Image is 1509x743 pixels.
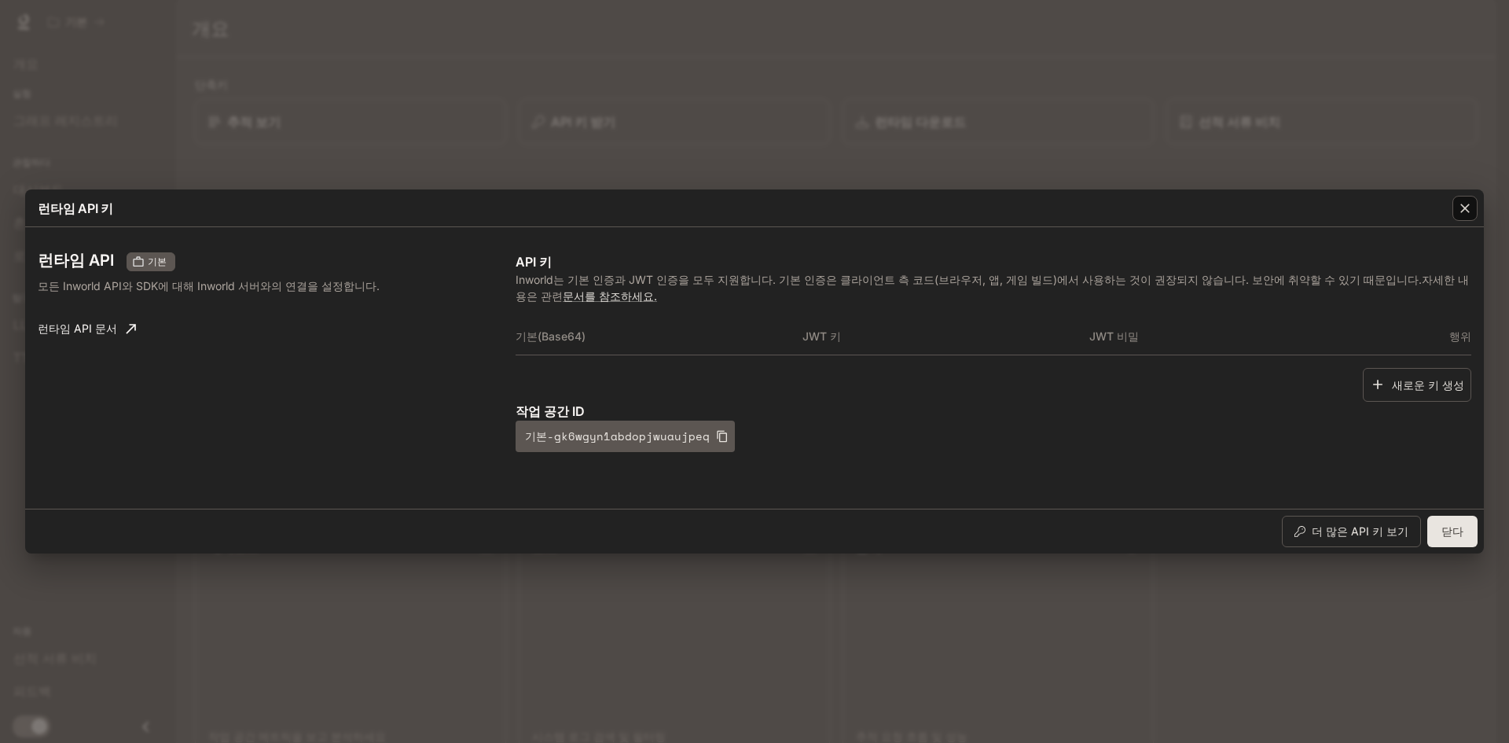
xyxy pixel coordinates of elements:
a: 런타임 API 문서 [31,313,142,344]
font: 런타임 API 키 [38,200,113,216]
font: 새로운 키 생성 [1392,377,1464,391]
font: 런타임 API [38,251,114,270]
font: JWT 비밀 [1089,329,1139,343]
button: 새로운 키 생성 [1363,368,1471,402]
font: 런타임 API 문서 [38,322,117,335]
font: JWT 키 [802,329,841,343]
font: 닫다 [1441,524,1463,538]
font: 기본-gk6wgyn1abdopjwuaujpeq [525,428,710,444]
font: 행위 [1449,329,1471,343]
font: 모든 Inworld API와 SDK에 대해 Inworld 서버와의 연결을 설정합니다. [38,279,380,292]
button: 더 많은 API 키 보기 [1282,516,1421,547]
div: 이 키는 현재 작업 공간에만 적용됩니다. [127,252,175,271]
font: 기본(Base64) [516,329,586,343]
a: 문서를 참조하세요. [563,289,657,303]
font: 더 많은 API 키 보기 [1312,524,1408,538]
font: 기본 [148,256,167,267]
button: 기본-gk6wgyn1abdopjwuaujpeq [516,421,735,452]
font: API 키 [516,254,552,270]
button: 닫다 [1427,516,1478,547]
font: 작업 공간 ID [516,403,585,419]
font: Inworld는 기본 인증과 JWT 인증을 모두 지원합니다. 기본 인증은 클라이언트 측 코드(브라우저, 앱, 게임 빌드)에서 사용하는 것이 권장되지 않습니다. 보안에 취약할 ... [516,273,1422,286]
